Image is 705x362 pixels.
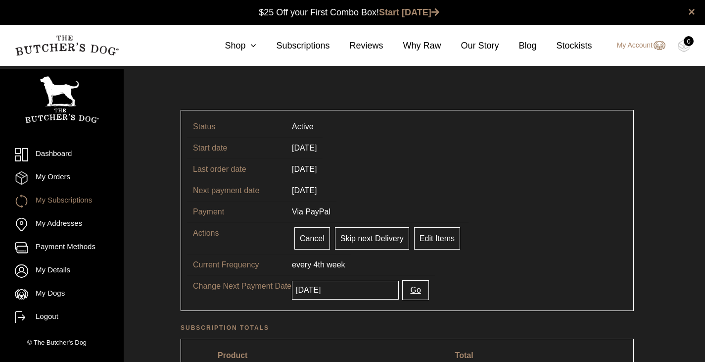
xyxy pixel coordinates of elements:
[15,195,109,208] a: My Subscriptions
[187,222,286,254] td: Actions
[335,227,409,250] a: Skip next Delivery
[402,280,428,300] button: Go
[15,241,109,255] a: Payment Methods
[383,39,441,52] a: Why Raw
[327,260,345,269] span: week
[294,227,330,250] a: Cancel
[688,6,695,18] a: close
[441,39,499,52] a: Our Story
[187,116,286,137] td: Status
[607,40,665,52] a: My Account
[292,207,330,216] span: Via PayPal
[15,311,109,324] a: Logout
[205,39,256,52] a: Shop
[15,288,109,301] a: My Dogs
[25,76,99,123] img: TBD_Portrait_Logo_White.png
[187,180,286,201] td: Next payment date
[187,158,286,180] td: Last order date
[286,158,323,180] td: [DATE]
[414,227,460,250] a: Edit Items
[15,148,109,161] a: Dashboard
[537,39,592,52] a: Stockists
[684,36,694,46] div: 0
[187,201,286,222] td: Payment
[286,137,323,158] td: [DATE]
[187,137,286,158] td: Start date
[15,171,109,185] a: My Orders
[499,39,537,52] a: Blog
[256,39,329,52] a: Subscriptions
[286,180,323,201] td: [DATE]
[15,218,109,231] a: My Addresses
[193,280,292,292] p: Change Next Payment Date
[329,39,383,52] a: Reviews
[181,323,634,333] h2: Subscription totals
[286,116,320,137] td: Active
[193,259,292,271] p: Current Frequency
[15,264,109,278] a: My Details
[678,40,690,52] img: TBD_Cart-Empty.png
[379,7,439,17] a: Start [DATE]
[292,260,325,269] span: every 4th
